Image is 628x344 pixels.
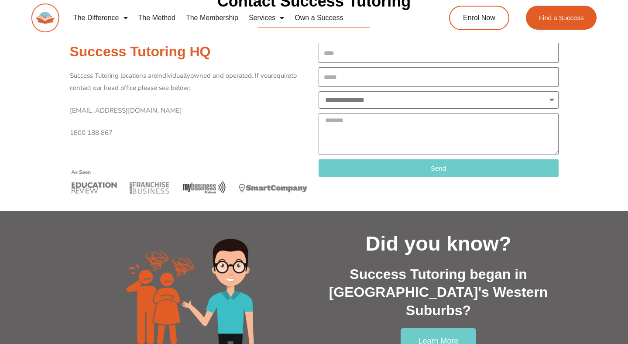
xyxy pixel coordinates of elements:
span: [EMAIL_ADDRESS][DOMAIN_NAME] [70,106,182,115]
button: Send [319,159,559,177]
span: Enrol Now [463,14,495,21]
span: Send [431,165,446,172]
nav: Menu [68,8,417,28]
a: Enrol Now [449,6,509,30]
h2: Did you know? [319,230,559,257]
a: The Method [133,8,181,28]
a: The Membership [181,8,244,28]
h2: Success Tutoring HQ [70,43,310,61]
span: owned and operated. If you [190,71,271,80]
h2: Success Tutoring began in [GEOGRAPHIC_DATA]'s Western Suburbs? [319,265,559,320]
p: individually require [70,70,310,94]
span: Find a Success [539,14,584,21]
a: Own a Success [289,8,348,28]
img: Success Tutoring Featured in [70,158,310,206]
form: New Form [319,43,559,181]
a: Find a Success [526,6,597,30]
span: Success Tutoring locations are [70,71,157,80]
a: Services [244,8,289,28]
span: 1800 188 867 [70,128,113,137]
span: to contact our head office please see below: [70,71,297,92]
a: The Difference [68,8,133,28]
